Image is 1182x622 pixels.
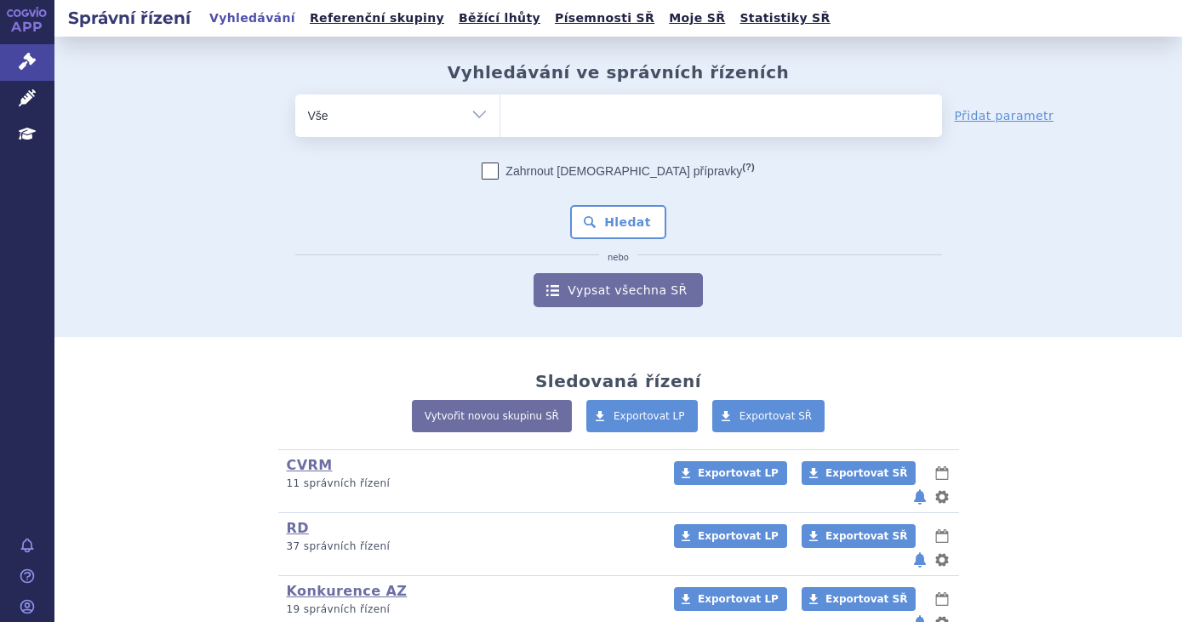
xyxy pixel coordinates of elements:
[550,7,660,30] a: Písemnosti SŘ
[802,524,916,548] a: Exportovat SŘ
[287,520,309,536] a: RD
[698,593,779,605] span: Exportovat LP
[739,410,813,422] span: Exportovat SŘ
[534,273,702,307] a: Vypsat všechna SŘ
[911,487,928,507] button: notifikace
[664,7,730,30] a: Moje SŘ
[911,550,928,570] button: notifikace
[934,487,951,507] button: nastavení
[305,7,449,30] a: Referenční skupiny
[614,410,685,422] span: Exportovat LP
[204,7,300,30] a: Vyhledávání
[287,476,652,491] p: 11 správních řízení
[742,162,754,173] abbr: (?)
[934,526,951,546] button: lhůty
[54,6,204,30] h2: Správní řízení
[599,253,637,263] i: nebo
[825,530,907,542] span: Exportovat SŘ
[802,461,916,485] a: Exportovat SŘ
[287,583,408,599] a: Konkurence AZ
[934,589,951,609] button: lhůty
[825,593,907,605] span: Exportovat SŘ
[674,461,787,485] a: Exportovat LP
[287,457,333,473] a: CVRM
[825,467,907,479] span: Exportovat SŘ
[287,539,652,554] p: 37 správních řízení
[586,400,698,432] a: Exportovat LP
[570,205,666,239] button: Hledat
[934,463,951,483] button: lhůty
[698,530,779,542] span: Exportovat LP
[698,467,779,479] span: Exportovat LP
[287,602,652,617] p: 19 správních řízení
[674,524,787,548] a: Exportovat LP
[955,107,1054,124] a: Přidat parametr
[674,587,787,611] a: Exportovat LP
[934,550,951,570] button: nastavení
[454,7,545,30] a: Běžící lhůty
[535,371,701,391] h2: Sledovaná řízení
[712,400,825,432] a: Exportovat SŘ
[448,62,790,83] h2: Vyhledávání ve správních řízeních
[734,7,835,30] a: Statistiky SŘ
[482,163,754,180] label: Zahrnout [DEMOGRAPHIC_DATA] přípravky
[802,587,916,611] a: Exportovat SŘ
[412,400,572,432] a: Vytvořit novou skupinu SŘ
